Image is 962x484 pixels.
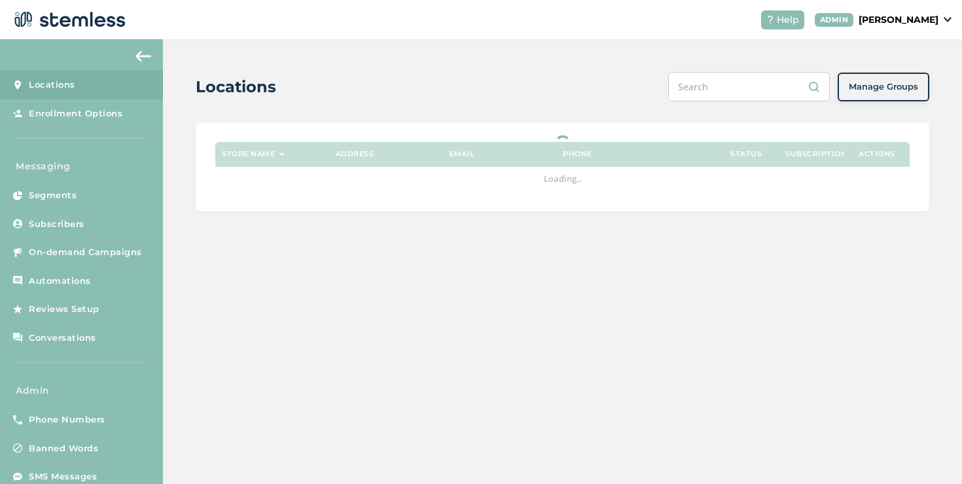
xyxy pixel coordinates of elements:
[944,17,952,22] img: icon_down-arrow-small-66adaf34.svg
[29,470,97,483] span: SMS Messages
[10,7,126,33] img: logo-dark-0685b13c.svg
[29,332,96,345] span: Conversations
[838,73,929,101] button: Manage Groups
[777,13,799,27] span: Help
[29,275,91,288] span: Automations
[815,13,854,27] div: ADMIN
[859,13,938,27] p: [PERSON_NAME]
[29,442,98,455] span: Banned Words
[29,218,84,231] span: Subscribers
[29,303,99,316] span: Reviews Setup
[849,80,918,94] span: Manage Groups
[29,78,75,92] span: Locations
[135,51,151,61] img: icon-arrow-back-accent-c549486e.svg
[29,189,77,202] span: Segments
[29,107,122,120] span: Enrollment Options
[766,16,774,24] img: icon-help-white-03924b79.svg
[196,75,276,99] h2: Locations
[668,72,830,101] input: Search
[29,246,142,259] span: On-demand Campaigns
[29,413,105,426] span: Phone Numbers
